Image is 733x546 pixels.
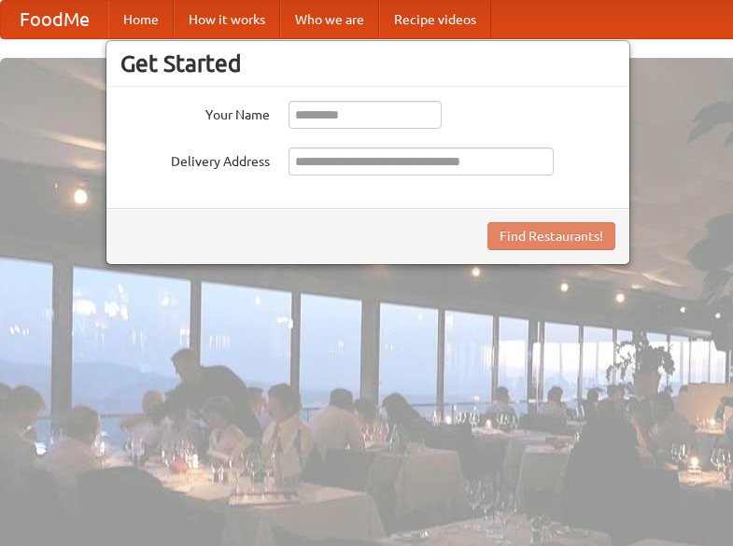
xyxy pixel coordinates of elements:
[174,1,280,38] a: How it works
[120,147,270,171] label: Delivery Address
[280,1,379,38] a: Who we are
[1,1,108,38] a: FoodMe
[120,101,270,124] label: Your Name
[379,1,491,38] a: Recipe videos
[487,222,615,250] button: Find Restaurants!
[120,49,615,77] h3: Get Started
[108,1,174,38] a: Home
